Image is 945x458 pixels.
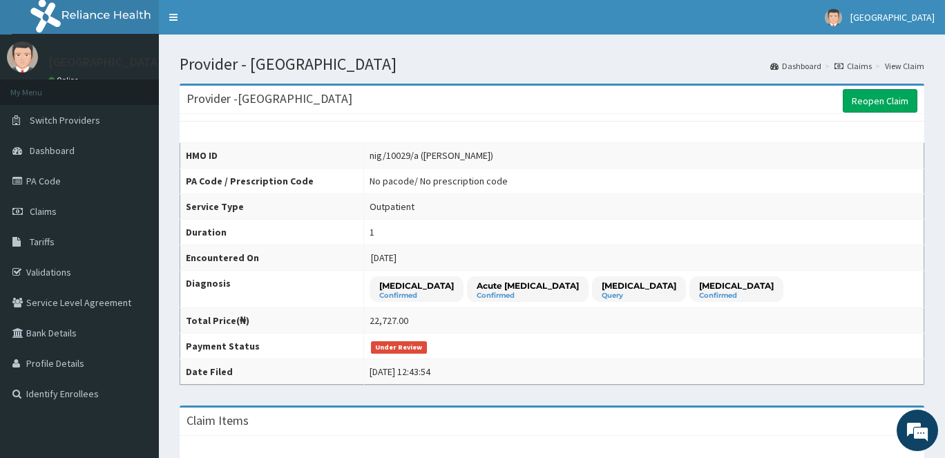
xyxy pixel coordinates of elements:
div: 22,727.00 [370,314,408,327]
div: No pacode / No prescription code [370,174,508,188]
a: View Claim [885,60,924,72]
th: PA Code / Prescription Code [180,169,364,194]
th: Diagnosis [180,271,364,308]
a: Dashboard [770,60,821,72]
div: 1 [370,225,374,239]
a: Claims [834,60,872,72]
h3: Claim Items [187,414,249,427]
span: Claims [30,205,57,218]
th: Encountered On [180,245,364,271]
small: Confirmed [379,292,454,299]
h1: Provider - [GEOGRAPHIC_DATA] [180,55,924,73]
span: [DATE] [371,251,397,264]
th: Duration [180,220,364,245]
small: Confirmed [477,292,579,299]
th: Service Type [180,194,364,220]
p: Acute [MEDICAL_DATA] [477,280,579,292]
img: User Image [825,9,842,26]
span: [GEOGRAPHIC_DATA] [850,11,935,23]
div: Outpatient [370,200,414,213]
p: [MEDICAL_DATA] [699,280,774,292]
div: [DATE] 12:43:54 [370,365,430,379]
small: Query [602,292,676,299]
p: [MEDICAL_DATA] [379,280,454,292]
th: Total Price(₦) [180,308,364,334]
small: Confirmed [699,292,774,299]
div: nig/10029/a ([PERSON_NAME]) [370,149,493,162]
th: Date Filed [180,359,364,385]
span: Dashboard [30,144,75,157]
img: User Image [7,41,38,73]
span: Under Review [371,341,427,354]
a: Reopen Claim [843,89,917,113]
th: HMO ID [180,143,364,169]
p: [GEOGRAPHIC_DATA] [48,56,162,68]
span: Switch Providers [30,114,100,126]
span: Tariffs [30,236,55,248]
th: Payment Status [180,334,364,359]
p: [MEDICAL_DATA] [602,280,676,292]
a: Online [48,75,82,85]
h3: Provider - [GEOGRAPHIC_DATA] [187,93,352,105]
